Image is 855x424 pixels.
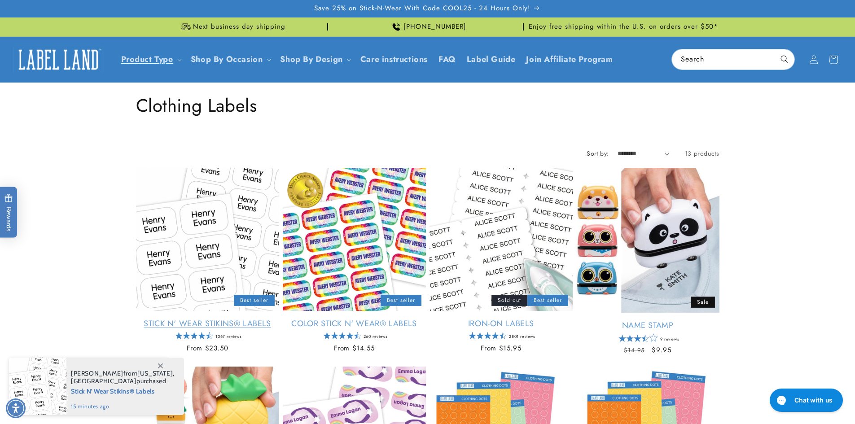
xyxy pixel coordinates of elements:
a: Name Stamp [576,320,719,331]
div: Announcement [527,17,719,36]
span: Stick N' Wear Stikins® Labels [71,385,175,396]
a: Stick N' Wear Stikins® Labels [136,319,279,329]
h1: Clothing Labels [136,94,719,117]
a: Join Affiliate Program [521,49,618,70]
span: 15 minutes ago [71,402,175,411]
a: FAQ [433,49,461,70]
a: Iron-On Labels [430,319,573,329]
summary: Shop By Occasion [185,49,275,70]
span: Shop By Occasion [191,54,263,65]
a: Label Land [10,42,107,77]
iframe: Sign Up via Text for Offers [7,352,114,379]
span: Label Guide [467,54,516,65]
label: Sort by: [587,149,609,158]
button: Search [775,49,794,69]
span: Rewards [4,194,13,231]
span: [PHONE_NUMBER] [403,22,466,31]
span: [US_STATE] [137,369,173,377]
div: Accessibility Menu [6,398,26,418]
a: Label Guide [461,49,521,70]
span: Next business day shipping [193,22,285,31]
a: Color Stick N' Wear® Labels [283,319,426,329]
div: Announcement [332,17,524,36]
a: Product Type [121,53,173,65]
span: Care instructions [360,54,428,65]
summary: Shop By Design [275,49,355,70]
span: [GEOGRAPHIC_DATA] [71,377,136,385]
a: Care instructions [355,49,433,70]
span: from , purchased [71,370,175,385]
span: FAQ [438,54,456,65]
span: Enjoy free shipping within the U.S. on orders over $50* [529,22,718,31]
img: Label Land [13,46,103,74]
div: Announcement [136,17,328,36]
span: 13 products [685,149,719,158]
iframe: Gorgias live chat messenger [765,385,846,415]
summary: Product Type [116,49,185,70]
a: Shop By Design [280,53,342,65]
span: Join Affiliate Program [526,54,613,65]
span: Save 25% on Stick-N-Wear With Code COOL25 - 24 Hours Only! [314,4,531,13]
